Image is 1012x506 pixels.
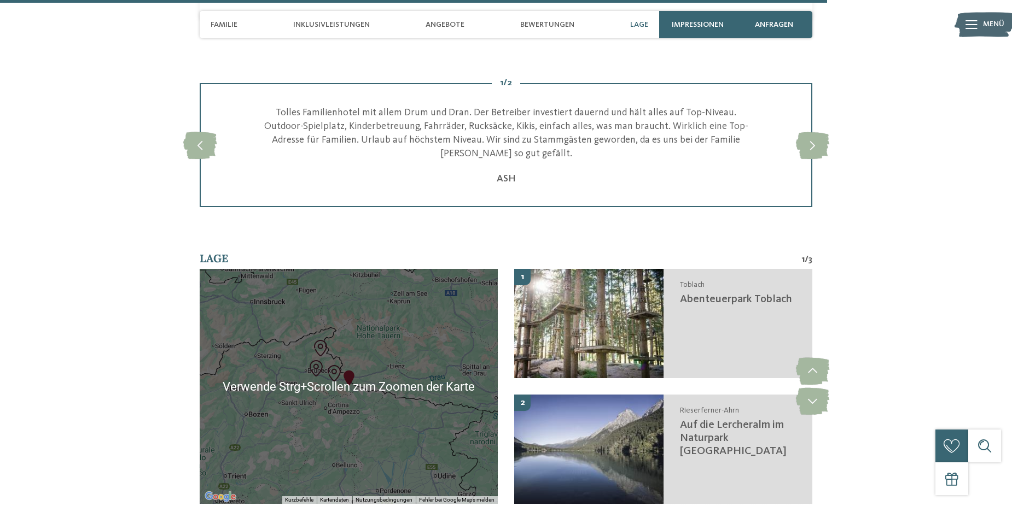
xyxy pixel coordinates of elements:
span: Familie [211,20,237,30]
a: Fehler bei Google Maps melden [419,497,495,503]
img: Unser Familienhotel in Sexten, euer Urlaubszuhause in den Dolomiten [514,395,664,504]
button: Kartendaten [320,496,349,504]
span: 1 [500,77,503,89]
span: Inklusivleistungen [293,20,370,30]
img: Unser Familienhotel in Sexten, euer Urlaubszuhause in den Dolomiten [514,269,664,378]
span: 2 [520,397,525,409]
span: 1 [801,254,805,266]
img: Google [202,490,239,504]
span: ASH [497,174,516,184]
span: Lage [200,251,228,265]
span: anfragen [755,20,793,30]
button: Kurzbefehle [285,496,313,504]
span: Impressionen [672,20,724,30]
div: Auf die Lercheralm im Naturpark Rieserferner-Ahrn [312,340,329,356]
a: Nutzungsbedingungen (wird in neuem Tab geöffnet) [356,497,412,503]
span: Bewertungen [520,20,574,30]
span: 2 [507,77,512,89]
span: Lage [630,20,648,30]
span: Toblach [680,281,705,289]
div: Family Resort Rainer [341,370,357,386]
div: Abenteuerpark Toblach [326,365,342,381]
span: 1 [521,271,524,283]
a: Dieses Gebiet in Google Maps öffnen (in neuem Fenster) [202,490,239,504]
span: / [805,254,809,266]
span: Angebote [426,20,464,30]
span: Rieserferner-Ahrn [680,407,739,414]
div: Auf zum neuen Waldspielplatz in Olang [308,360,324,376]
span: Abenteuerpark Toblach [680,294,792,305]
span: 3 [809,254,812,266]
span: / [503,77,507,89]
p: Tolles Familienhotel mit allem Drum und Dran. Der Betreiber investiert dauernd und hält alles auf... [255,106,757,161]
span: Auf die Lercheralm im Naturpark [GEOGRAPHIC_DATA] [680,420,787,457]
